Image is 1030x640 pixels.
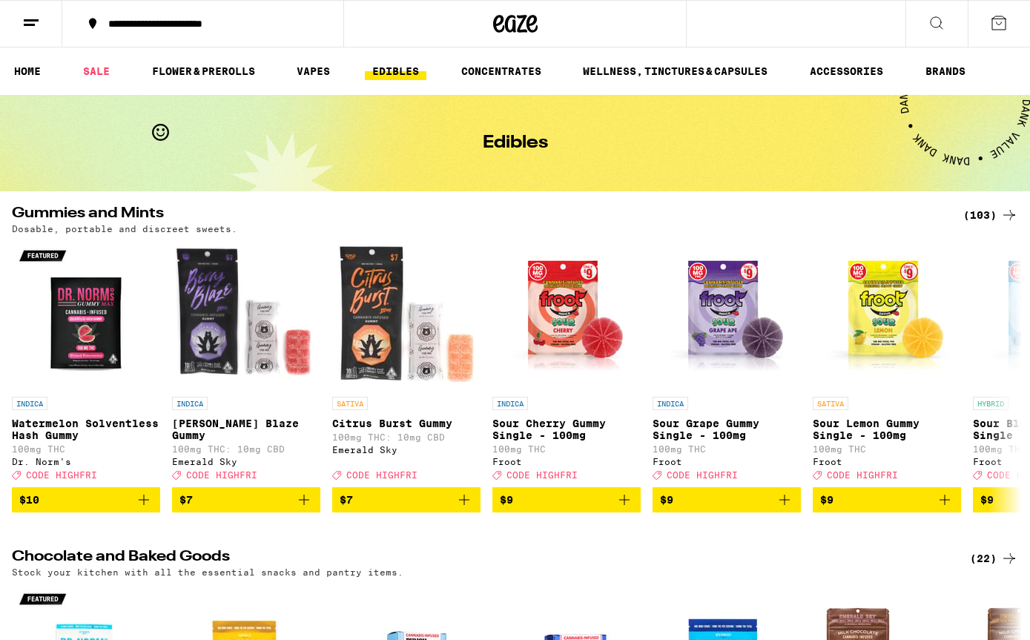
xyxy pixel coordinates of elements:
[653,444,801,454] p: 100mg THC
[172,397,208,410] p: INDICA
[12,567,403,577] p: Stock your kitchen with all the essential snacks and pantry items.
[813,457,961,466] div: Froot
[7,62,48,80] a: HOME
[289,62,337,80] a: VAPES
[12,444,160,454] p: 100mg THC
[19,494,39,506] span: $10
[653,418,801,441] p: Sour Grape Gummy Single - 100mg
[332,241,481,389] img: Emerald Sky - Citrus Burst Gummy
[653,457,801,466] div: Froot
[346,470,417,480] span: CODE HIGHFRI
[963,206,1018,224] a: (103)
[970,550,1018,567] a: (22)
[12,241,160,389] img: Dr. Norm's - Watermelon Solventless Hash Gummy
[172,241,320,487] a: Open page for Berry Blaze Gummy from Emerald Sky
[506,470,578,480] span: CODE HIGHFRI
[12,457,160,466] div: Dr. Norm's
[973,397,1008,410] p: HYBRID
[813,241,961,389] img: Froot - Sour Lemon Gummy Single - 100mg
[172,241,320,389] img: Emerald Sky - Berry Blaze Gummy
[802,62,891,80] a: ACCESSORIES
[813,241,961,487] a: Open page for Sour Lemon Gummy Single - 100mg from Froot
[667,470,738,480] span: CODE HIGHFRI
[332,432,481,442] p: 100mg THC: 10mg CBD
[492,418,641,441] p: Sour Cherry Gummy Single - 100mg
[145,62,263,80] a: FLOWER & PREROLLS
[12,550,945,567] h2: Chocolate and Baked Goods
[492,241,641,487] a: Open page for Sour Cherry Gummy Single - 100mg from Froot
[500,494,513,506] span: $9
[332,418,481,429] p: Citrus Burst Gummy
[980,494,994,506] span: $9
[172,418,320,441] p: [PERSON_NAME] Blaze Gummy
[340,494,353,506] span: $7
[653,397,688,410] p: INDICA
[365,62,426,80] a: EDIBLES
[575,62,775,80] a: WELLNESS, TINCTURES & CAPSULES
[483,134,548,152] h1: Edibles
[332,445,481,455] div: Emerald Sky
[26,470,97,480] span: CODE HIGHFRI
[332,241,481,487] a: Open page for Citrus Burst Gummy from Emerald Sky
[12,224,237,234] p: Dosable, portable and discreet sweets.
[172,457,320,466] div: Emerald Sky
[332,397,368,410] p: SATIVA
[813,418,961,441] p: Sour Lemon Gummy Single - 100mg
[492,241,641,389] img: Froot - Sour Cherry Gummy Single - 100mg
[653,241,801,487] a: Open page for Sour Grape Gummy Single - 100mg from Froot
[813,487,961,512] button: Add to bag
[492,444,641,454] p: 100mg THC
[12,418,160,441] p: Watermelon Solventless Hash Gummy
[813,397,848,410] p: SATIVA
[12,397,47,410] p: INDICA
[172,487,320,512] button: Add to bag
[12,487,160,512] button: Add to bag
[827,470,898,480] span: CODE HIGHFRI
[653,487,801,512] button: Add to bag
[186,470,257,480] span: CODE HIGHFRI
[12,206,945,224] h2: Gummies and Mints
[660,494,673,506] span: $9
[492,457,641,466] div: Froot
[179,494,193,506] span: $7
[76,62,117,80] a: SALE
[918,62,973,80] a: BRANDS
[172,444,320,454] p: 100mg THC: 10mg CBD
[492,487,641,512] button: Add to bag
[332,487,481,512] button: Add to bag
[492,397,528,410] p: INDICA
[813,444,961,454] p: 100mg THC
[820,494,833,506] span: $9
[653,241,801,389] img: Froot - Sour Grape Gummy Single - 100mg
[454,62,549,80] a: CONCENTRATES
[12,241,160,487] a: Open page for Watermelon Solventless Hash Gummy from Dr. Norm's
